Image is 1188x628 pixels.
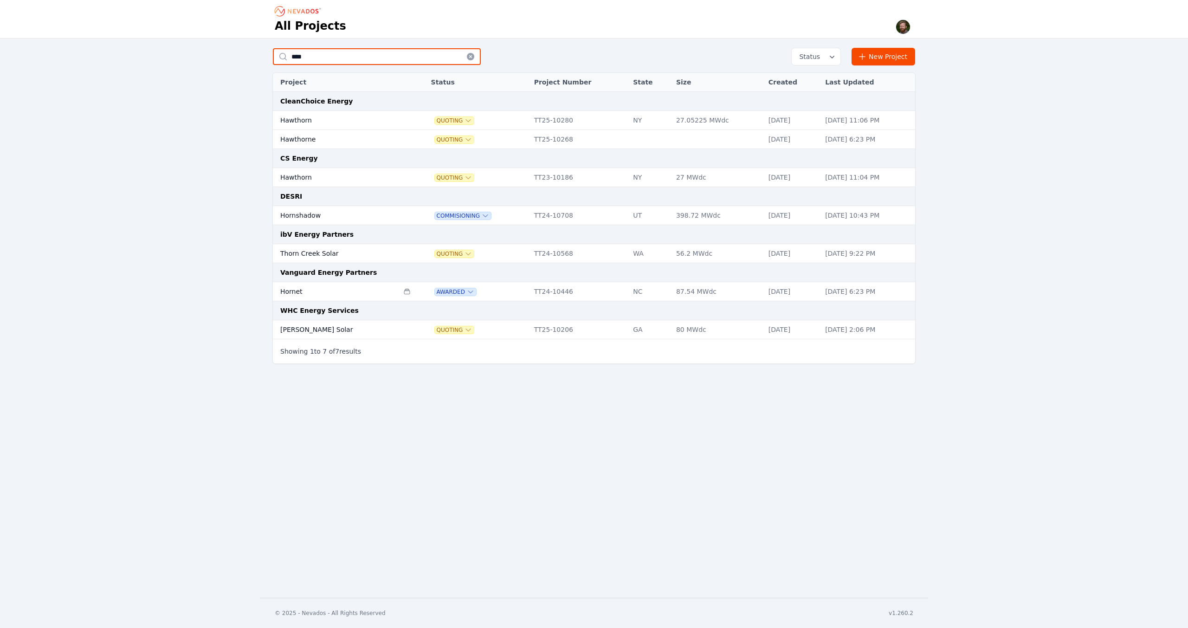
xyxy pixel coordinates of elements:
[889,609,913,617] div: v1.260.2
[764,130,820,149] td: [DATE]
[671,206,764,225] td: 398.72 MWdc
[435,288,476,296] button: Awarded
[792,48,840,65] button: Status
[671,168,764,187] td: 27 MWdc
[529,206,628,225] td: TT24-10708
[671,111,764,130] td: 27.05225 MWdc
[529,73,628,92] th: Project Number
[273,244,915,263] tr: Thorn Creek SolarQuotingTT24-10568WA56.2 MWdc[DATE][DATE] 9:22 PM
[275,19,346,33] h1: All Projects
[273,168,915,187] tr: HawthornQuotingTT23-10186NY27 MWdc[DATE][DATE] 11:04 PM
[764,168,820,187] td: [DATE]
[852,48,915,65] a: New Project
[273,225,915,244] td: ibV Energy Partners
[820,111,915,130] td: [DATE] 11:06 PM
[273,92,915,111] td: CleanChoice Energy
[273,301,915,320] td: WHC Energy Services
[310,348,314,355] span: 1
[820,320,915,339] td: [DATE] 2:06 PM
[896,19,910,34] img: Sam Prest
[323,348,327,355] span: 7
[280,347,361,356] p: Showing to of results
[820,244,915,263] td: [DATE] 9:22 PM
[820,73,915,92] th: Last Updated
[275,4,324,19] nav: Breadcrumb
[273,149,915,168] td: CS Energy
[273,130,915,149] tr: HawthorneQuotingTT25-10268[DATE][DATE] 6:23 PM
[435,174,474,181] button: Quoting
[426,73,529,92] th: Status
[273,111,915,130] tr: HawthornQuotingTT25-10280NY27.05225 MWdc[DATE][DATE] 11:06 PM
[273,244,399,263] td: Thorn Creek Solar
[671,320,764,339] td: 80 MWdc
[273,206,399,225] td: Hornshadow
[435,250,474,258] button: Quoting
[435,136,474,143] button: Quoting
[273,73,399,92] th: Project
[628,206,671,225] td: UT
[529,130,628,149] td: TT25-10268
[435,212,491,220] button: Commisioning
[628,320,671,339] td: GA
[435,326,474,334] button: Quoting
[273,320,915,339] tr: [PERSON_NAME] SolarQuotingTT25-10206GA80 MWdc[DATE][DATE] 2:06 PM
[273,130,399,149] td: Hawthorne
[529,320,628,339] td: TT25-10206
[529,282,628,301] td: TT24-10446
[273,206,915,225] tr: HornshadowCommisioningTT24-10708UT398.72 MWdc[DATE][DATE] 10:43 PM
[628,73,671,92] th: State
[529,168,628,187] td: TT23-10186
[671,244,764,263] td: 56.2 MWdc
[820,282,915,301] td: [DATE] 6:23 PM
[529,111,628,130] td: TT25-10280
[795,52,820,61] span: Status
[764,320,820,339] td: [DATE]
[273,282,399,301] td: Hornet
[335,348,339,355] span: 7
[820,130,915,149] td: [DATE] 6:23 PM
[764,111,820,130] td: [DATE]
[275,609,386,617] div: © 2025 - Nevados - All Rights Reserved
[671,282,764,301] td: 87.54 MWdc
[628,282,671,301] td: NC
[628,244,671,263] td: WA
[435,117,474,124] button: Quoting
[273,320,399,339] td: [PERSON_NAME] Solar
[273,168,399,187] td: Hawthorn
[273,263,915,282] td: Vanguard Energy Partners
[273,111,399,130] td: Hawthorn
[628,168,671,187] td: NY
[764,282,820,301] td: [DATE]
[628,111,671,130] td: NY
[764,244,820,263] td: [DATE]
[764,73,820,92] th: Created
[273,282,915,301] tr: HornetAwardedTT24-10446NC87.54 MWdc[DATE][DATE] 6:23 PM
[671,73,764,92] th: Size
[820,168,915,187] td: [DATE] 11:04 PM
[764,206,820,225] td: [DATE]
[273,187,915,206] td: DESRI
[529,244,628,263] td: TT24-10568
[820,206,915,225] td: [DATE] 10:43 PM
